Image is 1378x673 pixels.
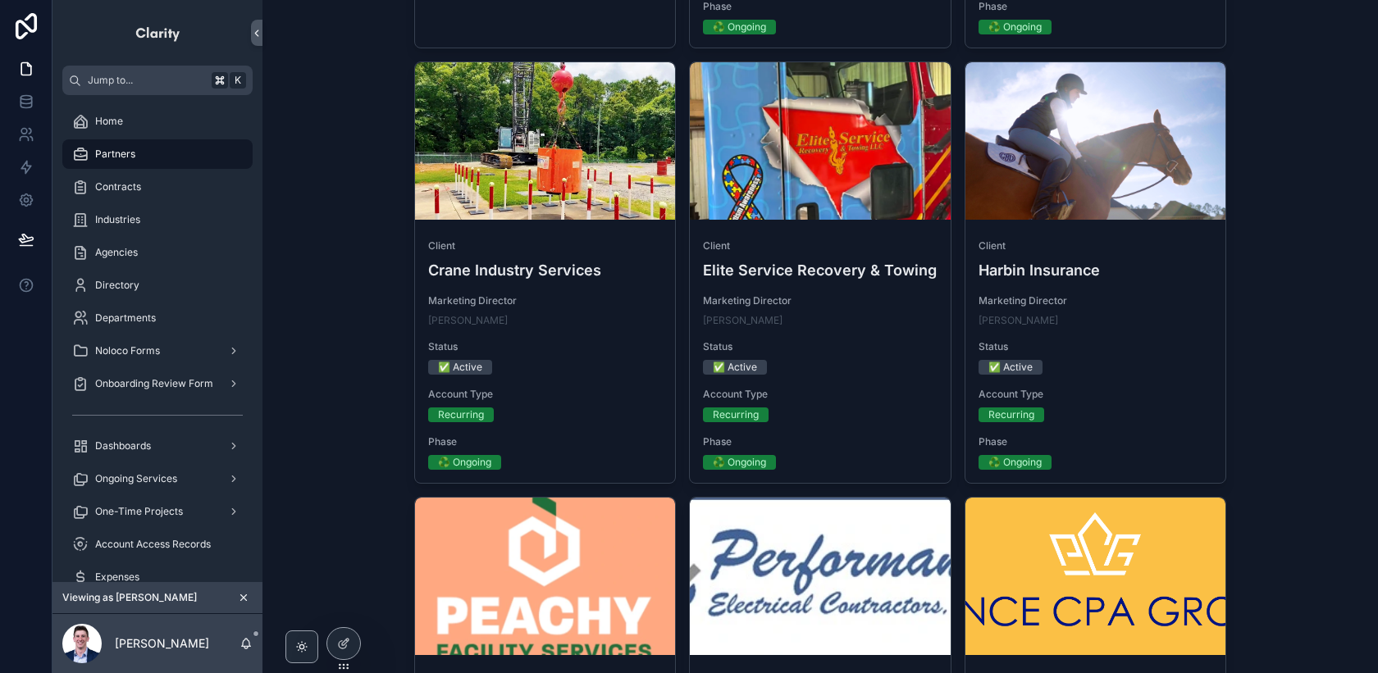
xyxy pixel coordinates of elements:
[979,294,1213,307] span: Marketing Director
[703,435,938,448] span: Phase
[95,538,211,551] span: Account Access Records
[62,497,253,526] a: One-Time Projects
[62,107,253,136] a: Home
[979,388,1213,401] span: Account Type
[95,246,138,259] span: Agencies
[95,213,140,226] span: Industries
[62,530,253,559] a: Account Access Records
[988,455,1042,470] div: ♻️ Ongoing
[95,505,183,518] span: One-Time Projects
[979,340,1213,353] span: Status
[428,239,663,252] span: Client
[713,360,757,375] div: ✅ Active
[62,369,253,398] a: Onboarding Review Form
[62,172,253,202] a: Contracts
[703,388,938,401] span: Account Type
[62,139,253,169] a: Partners
[62,66,253,95] button: Jump to...K
[95,311,156,325] span: Departments
[95,571,139,584] span: Expenses
[965,498,1226,655] div: PrinceCPAGroup_FullColor_YellowBG.webp
[95,148,135,161] span: Partners
[95,439,151,452] span: Dashboards
[428,435,663,448] span: Phase
[690,498,951,655] div: Performance-Electrical-Contractors-Commercial-Electricians-2025-04-08-at-2.13.53-PM-(1).webp
[62,336,253,366] a: Noloco Forms
[428,340,663,353] span: Status
[62,205,253,234] a: Industries
[428,259,663,281] h4: Crane Industry Services
[428,388,663,401] span: Account Type
[979,259,1213,281] h4: Harbin Insurance
[713,455,766,470] div: ♻️ Ongoing
[713,20,766,34] div: ♻️ Ongoing
[965,62,1226,220] div: harbin_insurance_agency.jpg
[690,62,951,220] div: elite-wrecker-flatbed-towing-346782896_794482938538316_719043454469774873_n-hd.webp
[62,271,253,300] a: Directory
[428,294,663,307] span: Marketing Director
[965,61,1227,484] a: ClientHarbin InsuranceMarketing Director[PERSON_NAME]Status✅ ActiveAccount TypeRecurringPhase♻️ O...
[703,340,938,353] span: Status
[88,74,205,87] span: Jump to...
[428,314,508,327] a: [PERSON_NAME]
[62,238,253,267] a: Agencies
[414,61,677,484] a: ClientCrane Industry ServicesMarketing Director[PERSON_NAME]Status✅ ActiveAccount TypeRecurringPh...
[135,20,181,46] img: App logo
[95,472,177,485] span: Ongoing Services
[689,61,951,484] a: ClientElite Service Recovery & TowingMarketing Director[PERSON_NAME]Status✅ ActiveAccount TypeRec...
[988,360,1033,375] div: ✅ Active
[988,407,1034,422] div: Recurring
[95,344,160,357] span: Noloco Forms
[438,407,484,422] div: Recurring
[415,62,676,220] div: Screen-Shot-2022-09-12-at-5.13.15-PM.png
[95,115,123,128] span: Home
[95,279,139,292] span: Directory
[713,407,759,422] div: Recurring
[62,464,253,493] a: Ongoing Services
[95,377,213,390] span: Onboarding Review Form
[62,303,253,333] a: Departments
[979,239,1213,252] span: Client
[988,20,1042,34] div: ♻️ Ongoing
[231,74,244,87] span: K
[438,455,491,470] div: ♻️ Ongoing
[438,360,482,375] div: ✅ Active
[415,498,676,655] div: Design-House-🔥---🎨-Peachy-Logo-Package-&-Style-Guide---Asana-2025-06-17-at-3.47.21-PM.webp
[703,239,938,252] span: Client
[62,591,197,604] span: Viewing as [PERSON_NAME]
[115,635,209,652] p: [PERSON_NAME]
[703,294,938,307] span: Marketing Director
[62,431,253,461] a: Dashboards
[52,95,262,582] div: scrollable content
[95,180,141,193] span: Contracts
[979,435,1213,448] span: Phase
[703,259,938,281] h4: Elite Service Recovery & Towing
[703,314,783,327] a: [PERSON_NAME]
[62,562,253,592] a: Expenses
[979,314,1058,327] a: [PERSON_NAME]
